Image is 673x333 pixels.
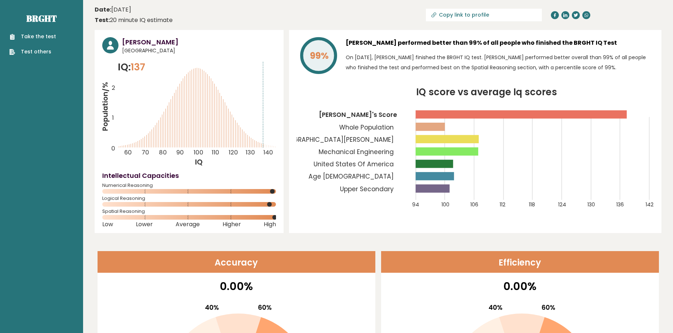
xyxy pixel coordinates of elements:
p: On [DATE], [PERSON_NAME] finished the BRGHT IQ test. [PERSON_NAME] performed better overall than ... [346,52,654,73]
tspan: Upper Secondary [340,185,394,193]
a: Brght [26,13,57,24]
header: Efficiency [381,251,659,273]
tspan: 80 [159,148,167,157]
p: 0.00% [386,278,654,294]
span: Low [102,223,113,226]
span: High [264,223,276,226]
tspan: Whole Population [339,123,394,132]
tspan: [PERSON_NAME]'s Score [319,110,397,119]
span: Logical Reasoning [102,197,276,200]
h3: [PERSON_NAME] [122,37,276,47]
tspan: 90 [176,148,184,157]
a: Take the test [9,33,56,40]
span: 137 [131,60,145,74]
tspan: Population/% [100,82,110,131]
span: Lower [136,223,153,226]
tspan: 130 [246,148,255,157]
b: Test: [95,16,110,24]
h4: Intellectual Capacities [102,171,276,180]
div: 20 minute IQ estimate [95,16,173,25]
tspan: 140 [263,148,273,157]
tspan: 1 [112,114,114,122]
span: [GEOGRAPHIC_DATA] [122,47,276,54]
tspan: United States Of America [314,160,394,168]
tspan: Age [DEMOGRAPHIC_DATA] [309,172,394,181]
tspan: 124 [558,201,566,209]
tspan: 110 [212,148,219,157]
tspan: IQ [195,157,203,167]
p: 0.00% [102,278,371,294]
time: [DATE] [95,5,131,14]
tspan: 106 [471,201,479,209]
span: Numerical Reasoning [102,184,276,187]
b: Date: [95,5,111,14]
header: Accuracy [98,251,375,273]
span: Higher [223,223,241,226]
tspan: [PERSON_NAME][GEOGRAPHIC_DATA][PERSON_NAME] [227,135,394,144]
tspan: 0 [111,144,115,153]
tspan: 120 [229,148,238,157]
tspan: 136 [617,201,624,209]
tspan: 142 [646,201,654,209]
tspan: 118 [529,201,535,209]
p: IQ: [118,60,145,74]
tspan: 99% [310,49,329,62]
tspan: IQ score vs average Iq scores [416,86,557,98]
tspan: 70 [142,148,149,157]
span: Spatial Reasoning [102,210,276,213]
tspan: 100 [194,148,203,157]
tspan: 94 [412,201,419,209]
tspan: 100 [441,201,449,209]
span: Average [176,223,200,226]
h3: [PERSON_NAME] performed better than 99% of all people who finished the BRGHT IQ Test [346,37,654,49]
tspan: 2 [112,84,115,92]
tspan: Mechanical Engineering [319,148,394,156]
tspan: 60 [124,148,132,157]
tspan: 112 [500,201,505,209]
tspan: 130 [587,201,595,209]
a: Test others [9,48,56,56]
